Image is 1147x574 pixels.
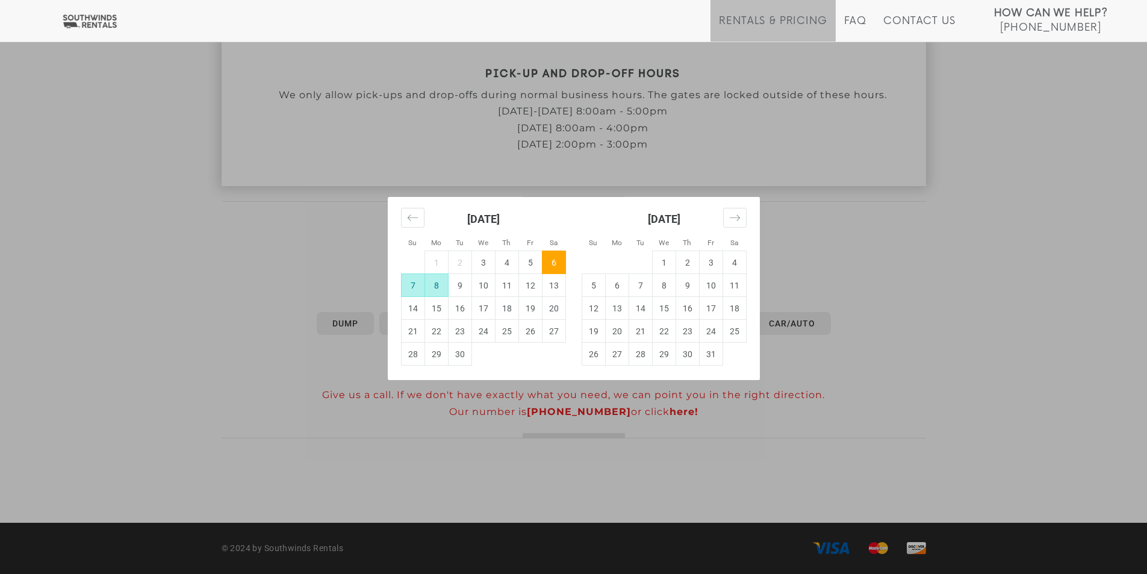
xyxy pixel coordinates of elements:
[471,297,495,320] td: 17
[582,297,605,320] td: 12
[401,343,424,366] td: 28
[495,274,518,297] td: 11
[719,15,827,42] a: Rentals & Pricing
[518,274,542,297] td: 12
[448,320,471,343] td: 23
[844,15,867,42] a: FAQ
[401,320,424,343] td: 21
[629,297,652,320] td: 14
[676,297,699,320] td: 16
[730,239,738,247] small: Sa
[723,251,746,274] td: 4
[60,14,119,29] img: Southwinds Rentals Logo
[723,297,746,320] td: 18
[424,343,448,366] td: 29
[467,213,500,225] strong: [DATE]
[629,274,652,297] td: 7
[542,251,565,274] td: 6
[699,274,723,297] td: 10
[699,320,723,343] td: 24
[448,343,471,366] td: 30
[723,208,747,228] span: Jump to next month
[612,239,622,247] small: Mo
[605,343,629,366] td: 27
[994,7,1108,19] strong: How Can We Help?
[408,239,417,247] small: Su
[448,251,471,274] td: 2
[699,251,723,274] td: 3
[683,239,691,247] small: Th
[495,320,518,343] td: 25
[589,239,597,247] small: Su
[471,320,495,343] td: 24
[448,274,471,297] td: 9
[424,274,448,297] td: 8
[994,6,1108,33] a: How Can We Help? [PHONE_NUMBER]
[699,297,723,320] td: 17
[582,343,605,366] td: 26
[707,239,714,247] small: Fr
[401,297,424,320] td: 14
[448,297,471,320] td: 16
[582,274,605,297] td: 5
[652,297,676,320] td: 15
[456,239,464,247] small: Tu
[676,274,699,297] td: 9
[502,239,511,247] small: Th
[478,239,488,247] small: We
[518,320,542,343] td: 26
[1000,22,1101,34] span: [PHONE_NUMBER]
[699,343,723,366] td: 31
[424,320,448,343] td: 22
[401,274,424,297] td: 7
[629,320,652,343] td: 21
[652,274,676,297] td: 8
[424,297,448,320] td: 15
[605,320,629,343] td: 20
[424,251,448,274] td: 1
[542,274,565,297] td: 13
[629,343,652,366] td: 28
[648,213,680,225] strong: [DATE]
[431,239,441,247] small: Mo
[542,320,565,343] td: 27
[542,297,565,320] td: 20
[723,320,746,343] td: 25
[495,251,518,274] td: 4
[471,251,495,274] td: 3
[652,251,676,274] td: 1
[659,239,669,247] small: We
[401,208,424,228] span: Jump to previous month
[495,297,518,320] td: 18
[676,320,699,343] td: 23
[518,251,542,274] td: 5
[676,343,699,366] td: 30
[605,274,629,297] td: 6
[582,320,605,343] td: 19
[652,343,676,366] td: 29
[652,320,676,343] td: 22
[550,239,558,247] small: Sa
[527,239,533,247] small: Fr
[676,251,699,274] td: 2
[723,274,746,297] td: 11
[605,297,629,320] td: 13
[883,15,955,42] a: Contact Us
[518,297,542,320] td: 19
[471,274,495,297] td: 10
[636,239,644,247] small: Tu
